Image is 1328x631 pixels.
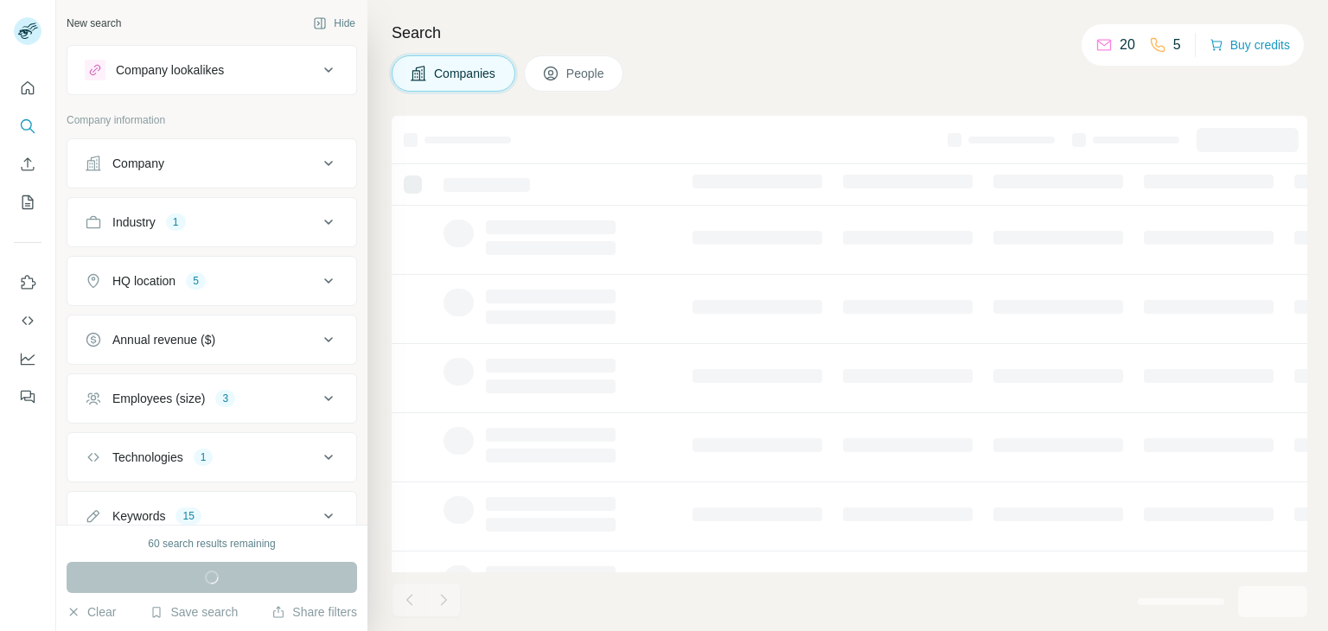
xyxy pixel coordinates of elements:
button: HQ location5 [67,260,356,302]
button: Search [14,111,41,142]
button: Clear [67,603,116,621]
div: Technologies [112,449,183,466]
div: 5 [186,273,206,289]
div: Employees (size) [112,390,205,407]
button: Technologies1 [67,437,356,478]
button: Employees (size)3 [67,378,356,419]
button: Annual revenue ($) [67,319,356,360]
div: Keywords [112,507,165,525]
div: HQ location [112,272,176,290]
span: Companies [434,65,497,82]
button: Feedback [14,381,41,412]
button: Company [67,143,356,184]
button: Quick start [14,73,41,104]
div: Annual revenue ($) [112,331,215,348]
button: Keywords15 [67,495,356,537]
button: Dashboard [14,343,41,374]
button: Buy credits [1210,33,1290,57]
button: Share filters [271,603,357,621]
p: 20 [1120,35,1135,55]
div: Company lookalikes [116,61,224,79]
span: People [566,65,606,82]
button: Save search [150,603,238,621]
div: 1 [166,214,186,230]
p: Company information [67,112,357,128]
button: Industry1 [67,201,356,243]
div: 60 search results remaining [148,536,275,551]
button: Enrich CSV [14,149,41,180]
button: Use Surfe on LinkedIn [14,267,41,298]
button: My lists [14,187,41,218]
div: New search [67,16,121,31]
div: Industry [112,214,156,231]
div: Company [112,155,164,172]
div: 1 [194,449,214,465]
button: Hide [301,10,367,36]
button: Use Surfe API [14,305,41,336]
p: 5 [1173,35,1181,55]
h4: Search [392,21,1307,45]
div: 3 [215,391,235,406]
div: 15 [176,508,201,524]
button: Company lookalikes [67,49,356,91]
